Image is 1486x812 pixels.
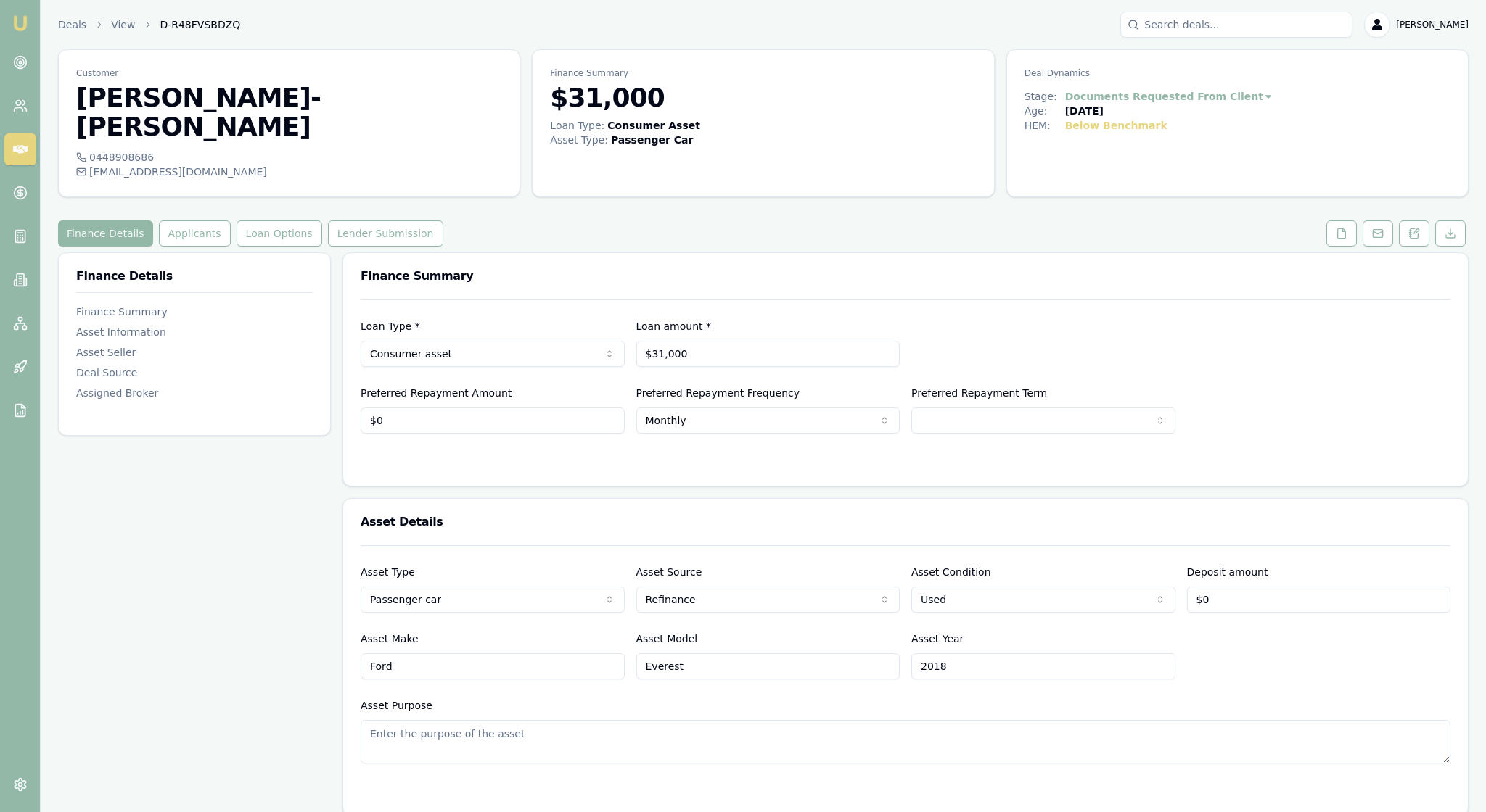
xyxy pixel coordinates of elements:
label: Loan Type * [361,320,420,332]
input: $ [361,407,625,434]
input: $ [636,341,900,367]
label: Preferred Repayment Frequency [636,387,800,399]
label: Asset Source [636,566,702,578]
input: $ [1187,587,1451,613]
a: View [111,17,135,32]
p: Deal Dynamics [1025,67,1450,79]
h3: Asset Details [361,516,1450,528]
span: [PERSON_NAME] [1396,19,1469,30]
label: Asset Make [361,633,419,645]
a: Deals [58,17,86,32]
label: Asset Purpose [361,700,432,711]
div: Below Benchmark [1065,118,1167,133]
label: Deposit amount [1187,566,1268,578]
label: Asset Year [911,633,964,645]
h3: Finance Details [76,270,313,282]
p: Finance Summary [550,67,976,79]
a: Finance Details [58,220,156,246]
h3: $31,000 [550,83,976,112]
div: Finance Summary [76,304,313,319]
h3: Finance Summary [361,270,1450,282]
div: Asset Type : [550,133,608,147]
div: Assigned Broker [76,386,313,400]
label: Loan amount * [636,320,712,332]
div: Deal Source [76,365,313,380]
button: Documents Requested From Client [1065,89,1273,104]
label: Asset Condition [911,566,991,578]
div: Asset Information [76,325,313,339]
nav: breadcrumb [58,17,240,32]
div: [DATE] [1065,104,1104,118]
h3: [PERSON_NAME]-[PERSON_NAME] [76,83,502,141]
a: Loan Options [234,220,325,246]
a: Lender Submission [325,220,446,246]
button: Lender Submission [328,220,443,246]
p: Customer [76,67,502,79]
div: Passenger Car [611,133,693,147]
button: Applicants [159,220,231,246]
div: 0448908686 [76,150,502,165]
button: Finance Details [58,220,153,246]
div: HEM: [1025,118,1065,133]
div: [EMAIL_ADDRESS][DOMAIN_NAME] [76,165,502,179]
button: Loan Options [237,220,322,246]
div: Stage: [1025,89,1065,104]
label: Preferred Repayment Amount [361,387,512,399]
img: emu-icon-u.png [12,14,29,32]
label: Asset Type [361,566,415,578]
label: Asset Model [636,633,698,645]
input: Search deals [1120,12,1352,38]
label: Preferred Repayment Term [911,387,1047,399]
div: Asset Seller [76,345,313,360]
span: D-R48FVSBDZQ [160,17,240,32]
div: Age: [1025,104,1065,118]
div: Loan Type: [550,118,604,133]
div: Consumer Asset [607,118,700,133]
a: Applicants [156,220,234,246]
